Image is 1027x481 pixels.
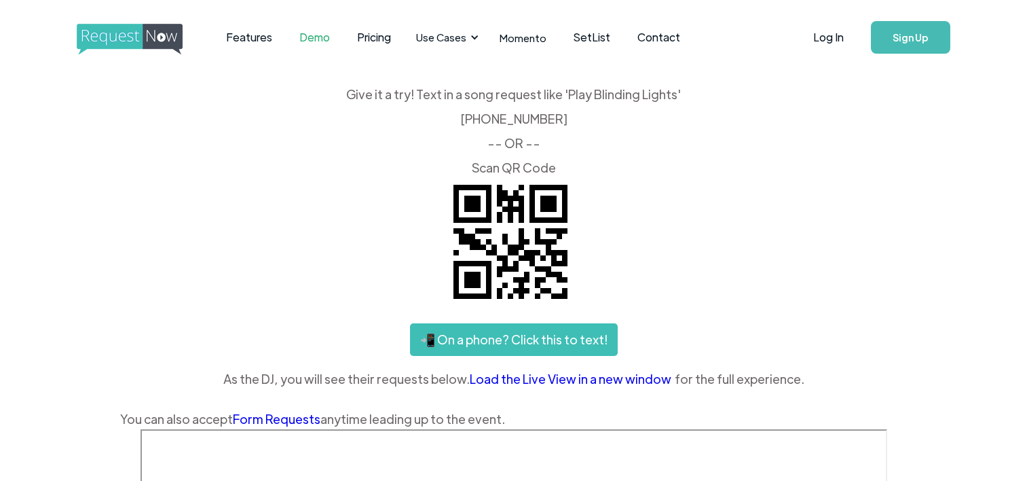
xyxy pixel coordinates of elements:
[410,323,618,356] a: 📲 On a phone? Click this to text!
[77,24,179,51] a: home
[560,16,624,58] a: SetList
[470,369,675,389] a: Load the Live View in a new window
[77,24,208,55] img: requestnow logo
[871,21,950,54] a: Sign Up
[408,16,483,58] div: Use Cases
[120,409,908,429] div: You can also accept anytime leading up to the event.
[233,411,320,427] a: Form Requests
[416,30,466,45] div: Use Cases
[120,369,908,389] div: As the DJ, you will see their requests below. for the full experience.
[120,88,908,174] div: Give it a try! Text in a song request like 'Play Blinding Lights' ‍ [PHONE_NUMBER] -- OR -- ‍ Sca...
[624,16,694,58] a: Contact
[286,16,343,58] a: Demo
[486,18,560,58] a: Momento
[212,16,286,58] a: Features
[800,14,857,61] a: Log In
[443,174,578,310] img: QR code
[343,16,405,58] a: Pricing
